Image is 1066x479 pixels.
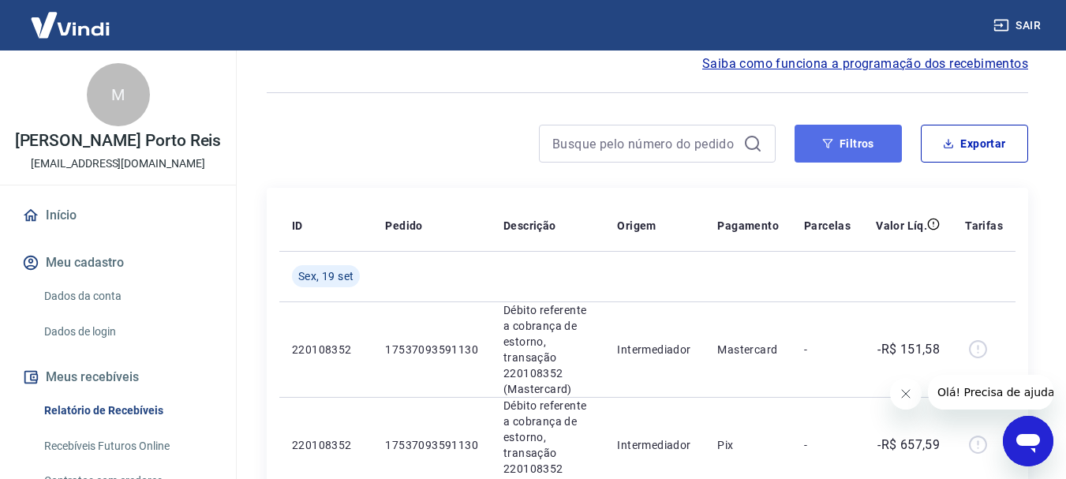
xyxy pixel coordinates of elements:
p: Tarifas [965,218,1003,234]
button: Filtros [795,125,902,163]
p: Pagamento [717,218,779,234]
a: Dados da conta [38,280,217,312]
button: Meu cadastro [19,245,217,280]
p: - [804,342,851,357]
button: Sair [990,11,1047,40]
a: Recebíveis Futuros Online [38,430,217,462]
p: Pedido [385,218,422,234]
p: Valor Líq. [876,218,927,234]
p: [PERSON_NAME] Porto Reis [15,133,222,149]
p: Intermediador [617,437,692,453]
p: Parcelas [804,218,851,234]
p: Descrição [503,218,556,234]
a: Início [19,198,217,233]
p: Débito referente a cobrança de estorno, transação 220108352 (Mastercard) [503,302,592,397]
p: 17537093591130 [385,437,478,453]
p: -R$ 657,59 [877,436,940,455]
a: Dados de login [38,316,217,348]
p: 17537093591130 [385,342,478,357]
span: Sex, 19 set [298,268,353,284]
img: Vindi [19,1,122,49]
p: 220108352 [292,437,360,453]
iframe: Fechar mensagem [890,378,922,410]
p: ID [292,218,303,234]
p: -R$ 151,58 [877,340,940,359]
p: [EMAIL_ADDRESS][DOMAIN_NAME] [31,155,205,172]
span: Olá! Precisa de ajuda? [9,11,133,24]
iframe: Botão para abrir a janela de mensagens [1003,416,1053,466]
p: - [804,437,851,453]
p: Origem [617,218,656,234]
p: Pix [717,437,779,453]
a: Saiba como funciona a programação dos recebimentos [702,54,1028,73]
button: Meus recebíveis [19,360,217,395]
button: Exportar [921,125,1028,163]
div: M [87,63,150,126]
iframe: Mensagem da empresa [928,375,1053,410]
p: Intermediador [617,342,692,357]
a: Relatório de Recebíveis [38,395,217,427]
input: Busque pelo número do pedido [552,132,737,155]
p: 220108352 [292,342,360,357]
p: Mastercard [717,342,779,357]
